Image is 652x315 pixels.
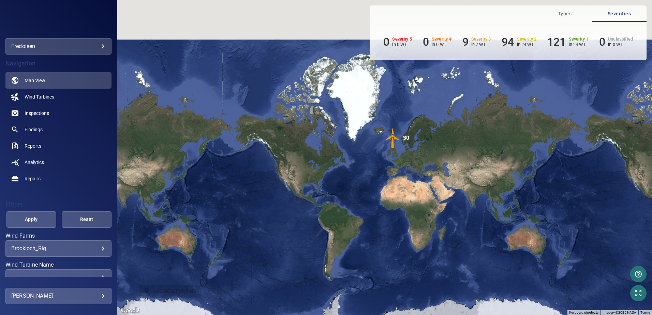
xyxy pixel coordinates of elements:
div: Wind Farms [5,240,112,257]
h6: Unclassified [608,37,633,42]
span: Imagery ©2025 NASA [603,311,636,314]
p: in 0 WT [608,42,633,47]
li: Severity 4 [423,35,451,48]
label: Wind Turbine Name [5,262,112,268]
h6: Severity 1 [569,37,589,42]
p: in 0 WT [392,42,412,47]
h6: 121 [547,35,566,48]
span: Apply [15,215,48,224]
h4: Navigation [5,60,112,67]
p: in 24 WT [569,42,589,47]
a: Terms (opens in new tab) [640,311,650,314]
label: Wind Farms [5,233,112,239]
h6: Severity 5 [392,37,412,42]
li: Severity 5 [383,35,412,48]
span: Map View [25,77,45,84]
img: fredolsen-logo [41,17,76,24]
button: Reset [62,211,112,228]
h6: 0 [383,35,389,48]
p: in 0 WT [432,42,451,47]
img: windFarmIconCat3.svg [383,128,403,148]
span: Findings [25,126,43,133]
span: Analytics [25,159,44,166]
div: Wind Turbine Name [5,269,112,286]
h4: Filters [5,201,112,208]
button: Keyboard shortcuts [569,310,598,315]
div: [PERSON_NAME] [11,290,106,301]
a: findings noActive [5,121,112,138]
h6: Severity 2 [517,37,537,42]
h6: 9 [462,35,469,48]
a: windturbines noActive [5,89,112,105]
span: Types [542,10,588,18]
h6: Severity 3 [471,37,491,42]
span: Wind Turbines [25,93,54,100]
a: analytics noActive [5,154,112,170]
span: Reset [70,215,103,224]
li: Severity Unclassified [599,35,633,48]
button: Apply [6,211,56,228]
h6: 0 [423,35,429,48]
h6: 94 [502,35,514,48]
gmp-advanced-marker: 30 [383,128,403,149]
span: Repairs [25,175,41,182]
span: Inspections [25,110,49,117]
a: repairs noActive [5,170,112,187]
span: Severities [596,10,642,18]
div: Brockloch_Rig [11,245,106,252]
div: fredolsen [5,38,112,55]
p: in 24 WT [517,42,537,47]
h6: Severity 4 [432,37,451,42]
div: fredolsen [11,41,106,52]
a: inspections noActive [5,105,112,121]
a: reports noActive [5,138,112,154]
span: Reports [25,142,41,149]
p: in 7 WT [471,42,491,47]
li: Severity 2 [502,35,536,48]
li: Severity 1 [547,35,588,48]
div: 30 [403,128,409,148]
a: Open this area in Google Maps (opens a new window) [119,306,142,315]
a: map active [5,72,112,89]
h6: 0 [599,35,605,48]
li: Severity 3 [462,35,491,48]
img: Google [119,306,142,315]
